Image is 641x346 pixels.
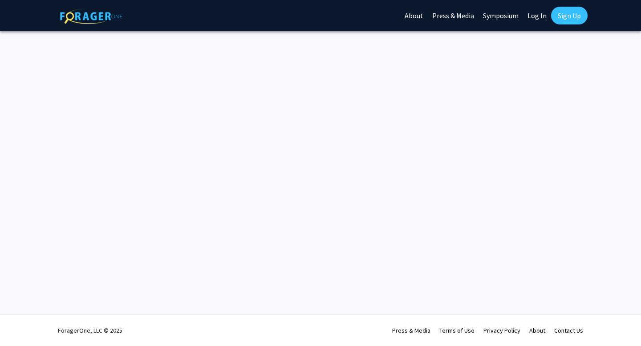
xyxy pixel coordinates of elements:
a: Sign Up [551,7,588,24]
a: About [529,326,545,334]
img: ForagerOne Logo [60,8,122,24]
a: Privacy Policy [483,326,520,334]
div: ForagerOne, LLC © 2025 [58,315,122,346]
a: Terms of Use [439,326,475,334]
a: Press & Media [392,326,430,334]
a: Contact Us [554,326,583,334]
